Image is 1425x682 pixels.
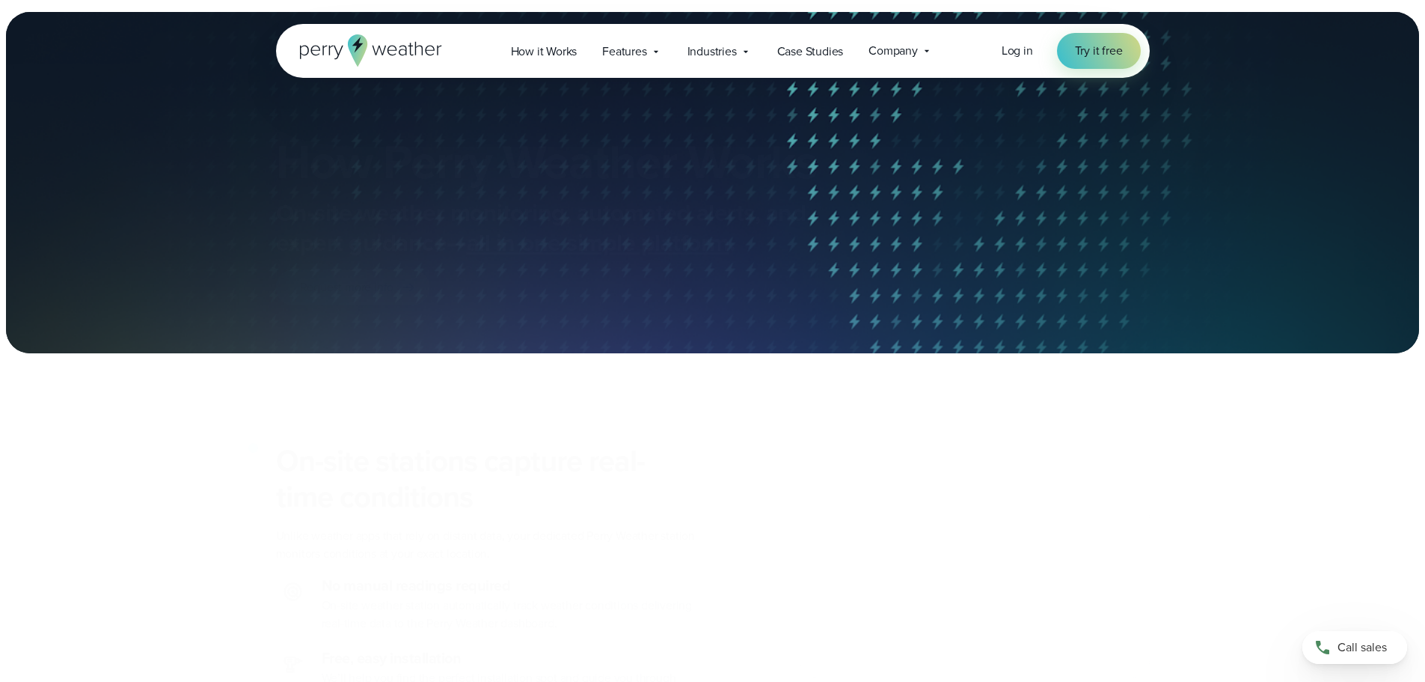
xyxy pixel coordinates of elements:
span: Company [868,42,918,60]
span: Log in [1002,42,1033,59]
span: Case Studies [777,43,844,61]
a: How it Works [498,36,590,67]
span: Industries [687,43,737,61]
a: Call sales [1302,631,1407,664]
span: Call sales [1337,639,1387,657]
span: Features [602,43,646,61]
span: Try it free [1075,42,1123,60]
a: Case Studies [764,36,856,67]
a: Log in [1002,42,1033,60]
span: How it Works [511,43,577,61]
a: Try it free [1057,33,1141,69]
